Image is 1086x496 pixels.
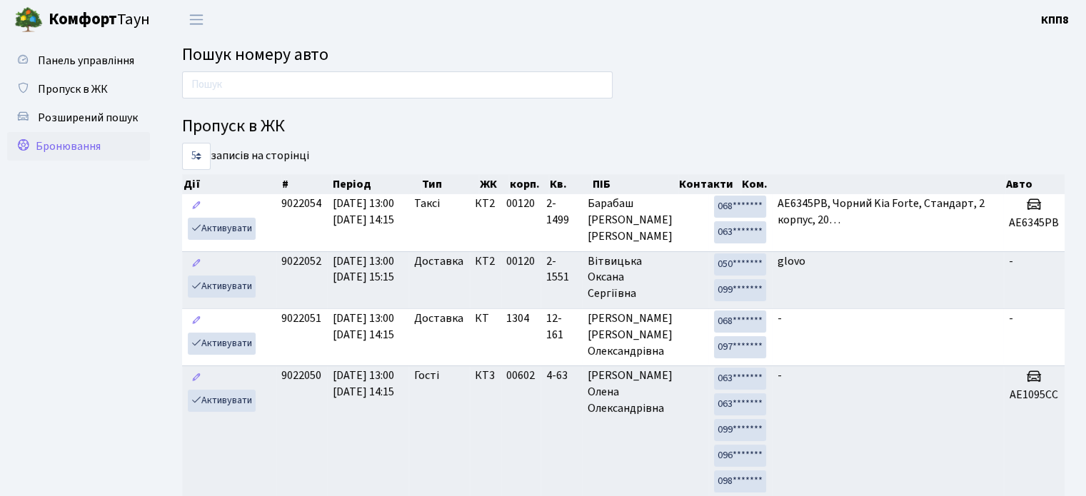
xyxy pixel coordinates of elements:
[182,143,211,170] select: записів на сторінці
[38,53,134,69] span: Панель управління
[588,310,703,360] span: [PERSON_NAME] [PERSON_NAME] Олександрівна
[182,174,281,194] th: Дії
[188,390,256,412] a: Активувати
[281,310,321,326] span: 9022051
[414,310,463,327] span: Доставка
[546,310,576,343] span: 12-161
[281,368,321,383] span: 9022050
[36,138,101,154] span: Бронювання
[188,333,256,355] a: Активувати
[179,8,214,31] button: Переключити навігацію
[1009,216,1059,230] h5: AE6345PB
[49,8,150,32] span: Таун
[182,42,328,67] span: Пошук номеру авто
[281,253,321,269] span: 9022052
[188,368,205,390] a: Редагувати
[778,310,782,326] span: -
[475,310,495,327] span: КТ
[281,196,321,211] span: 9022054
[678,174,740,194] th: Контакти
[331,174,421,194] th: Період
[38,81,108,97] span: Пропуск в ЖК
[591,174,678,194] th: ПІБ
[14,6,43,34] img: logo.png
[506,196,535,211] span: 00120
[1009,253,1013,269] span: -
[1041,12,1069,28] b: КПП8
[49,8,117,31] b: Комфорт
[588,196,703,245] span: Барабаш [PERSON_NAME] [PERSON_NAME]
[421,174,478,194] th: Тип
[182,143,309,170] label: записів на сторінці
[188,275,256,298] a: Активувати
[506,253,535,269] span: 00120
[1041,11,1069,29] a: КПП8
[475,368,495,384] span: КТ3
[7,46,150,75] a: Панель управління
[333,196,394,228] span: [DATE] 13:00 [DATE] 14:15
[333,368,394,400] span: [DATE] 13:00 [DATE] 14:15
[548,174,591,194] th: Кв.
[281,174,332,194] th: #
[475,196,495,212] span: КТ2
[740,174,1005,194] th: Ком.
[7,75,150,103] a: Пропуск в ЖК
[546,368,576,384] span: 4-63
[414,368,439,384] span: Гості
[188,253,205,275] a: Редагувати
[508,174,548,194] th: корп.
[188,218,256,240] a: Активувати
[588,253,703,303] span: Вітвицька Оксана Сергіївна
[182,116,1065,137] h4: Пропуск в ЖК
[1005,174,1065,194] th: Авто
[506,368,535,383] span: 00602
[475,253,495,270] span: КТ2
[778,368,782,383] span: -
[182,71,613,98] input: Пошук
[1009,388,1059,402] h5: АЕ1095СС
[546,253,576,286] span: 2-1551
[778,253,805,269] span: glovo
[478,174,508,194] th: ЖК
[333,253,394,285] span: [DATE] 13:00 [DATE] 15:15
[188,310,205,333] a: Редагувати
[506,310,529,326] span: 1304
[414,253,463,270] span: Доставка
[7,103,150,132] a: Розширений пошук
[188,196,205,218] a: Редагувати
[333,310,394,343] span: [DATE] 13:00 [DATE] 14:15
[7,132,150,161] a: Бронювання
[778,196,985,228] span: AE6345PB, Чорний Kia Forte, Стандарт, 2 корпус, 20…
[414,196,440,212] span: Таксі
[588,368,703,417] span: [PERSON_NAME] Олена Олександрівна
[38,110,138,126] span: Розширений пошук
[1009,310,1013,326] span: -
[546,196,576,228] span: 2-1499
